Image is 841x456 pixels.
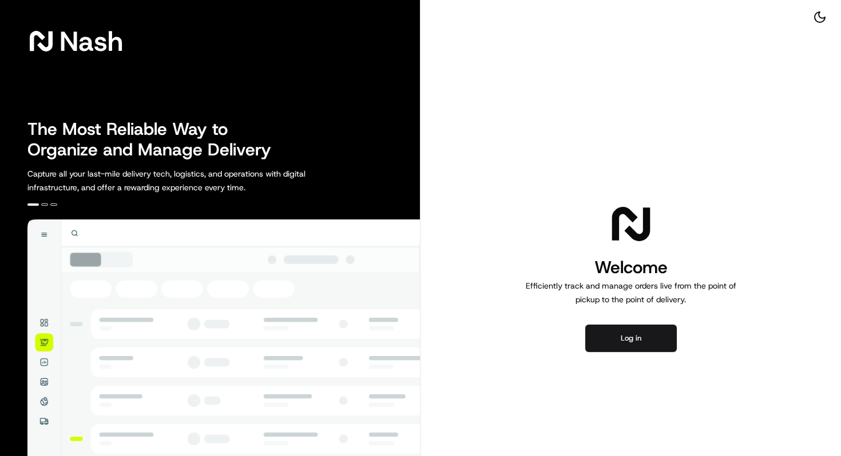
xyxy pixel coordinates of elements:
span: Nash [59,30,123,53]
p: Efficiently track and manage orders live from the point of pickup to the point of delivery. [521,279,741,306]
p: Capture all your last-mile delivery tech, logistics, and operations with digital infrastructure, ... [27,167,357,194]
h2: The Most Reliable Way to Organize and Manage Delivery [27,119,284,160]
button: Log in [585,325,677,352]
h1: Welcome [521,256,741,279]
